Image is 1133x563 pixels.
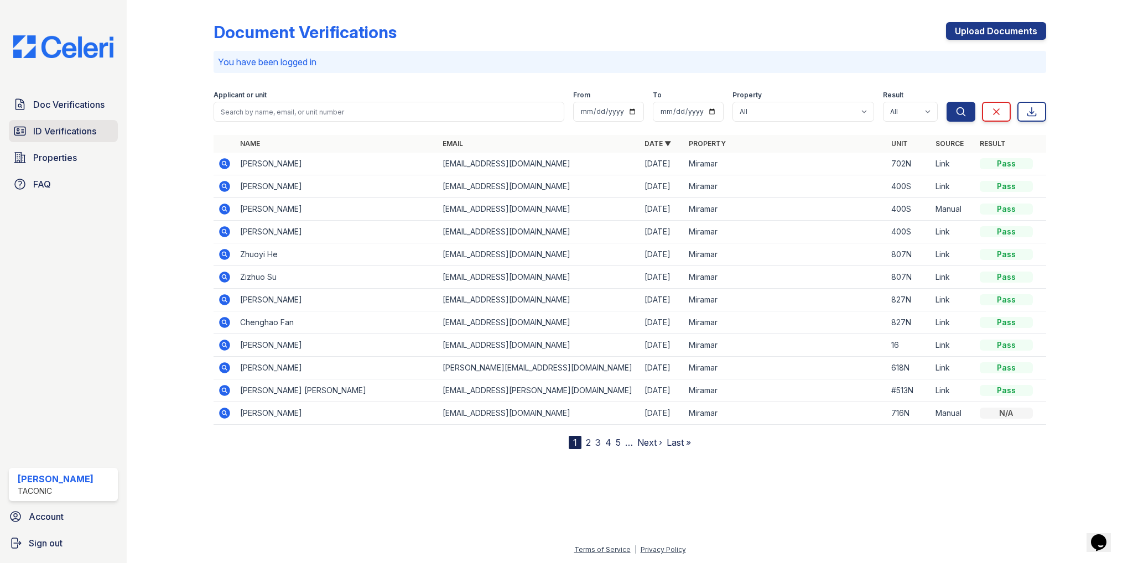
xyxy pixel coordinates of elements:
td: [EMAIL_ADDRESS][DOMAIN_NAME] [438,175,640,198]
td: Link [931,357,975,379]
td: [PERSON_NAME] [236,198,438,221]
td: Link [931,334,975,357]
div: N/A [980,408,1033,419]
a: ID Verifications [9,120,118,142]
a: Sign out [4,532,122,554]
div: [PERSON_NAME] [18,472,93,486]
div: Pass [980,294,1033,305]
label: From [573,91,590,100]
td: [PERSON_NAME] [236,402,438,425]
td: 400S [887,198,931,221]
span: FAQ [33,178,51,191]
td: Manual [931,198,975,221]
div: Pass [980,362,1033,373]
a: Next › [637,437,662,448]
td: [PERSON_NAME] [236,153,438,175]
label: Property [732,91,762,100]
a: 2 [586,437,591,448]
td: 16 [887,334,931,357]
td: 827N [887,311,931,334]
td: [EMAIL_ADDRESS][DOMAIN_NAME] [438,153,640,175]
td: [EMAIL_ADDRESS][DOMAIN_NAME] [438,334,640,357]
a: Privacy Policy [641,545,686,554]
td: 807N [887,243,931,266]
a: Last » [667,437,691,448]
div: Pass [980,226,1033,237]
td: Chenghao Fan [236,311,438,334]
a: Source [935,139,964,148]
a: FAQ [9,173,118,195]
img: CE_Logo_Blue-a8612792a0a2168367f1c8372b55b34899dd931a85d93a1a3d3e32e68fde9ad4.png [4,35,122,58]
label: Result [883,91,903,100]
div: Pass [980,385,1033,396]
a: Unit [891,139,908,148]
td: [DATE] [640,334,684,357]
span: Doc Verifications [33,98,105,111]
td: [DATE] [640,153,684,175]
p: You have been logged in [218,55,1041,69]
td: Miramar [684,221,886,243]
td: 702N [887,153,931,175]
a: Name [240,139,260,148]
td: [PERSON_NAME] [236,289,438,311]
td: [EMAIL_ADDRESS][DOMAIN_NAME] [438,311,640,334]
td: Miramar [684,379,886,402]
td: Manual [931,402,975,425]
td: Miramar [684,289,886,311]
a: 4 [605,437,611,448]
div: Pass [980,181,1033,192]
div: Pass [980,249,1033,260]
div: Pass [980,272,1033,283]
td: [DATE] [640,379,684,402]
td: [EMAIL_ADDRESS][DOMAIN_NAME] [438,402,640,425]
td: 827N [887,289,931,311]
div: Document Verifications [214,22,397,42]
label: Applicant or unit [214,91,267,100]
td: Miramar [684,175,886,198]
td: Link [931,266,975,289]
div: 1 [569,436,581,449]
span: ID Verifications [33,124,96,138]
a: 3 [595,437,601,448]
td: [EMAIL_ADDRESS][DOMAIN_NAME] [438,221,640,243]
label: To [653,91,662,100]
td: [DATE] [640,266,684,289]
a: Terms of Service [574,545,631,554]
td: [DATE] [640,221,684,243]
td: Miramar [684,311,886,334]
td: [DATE] [640,175,684,198]
td: [DATE] [640,311,684,334]
td: [DATE] [640,198,684,221]
td: Miramar [684,402,886,425]
td: [EMAIL_ADDRESS][PERSON_NAME][DOMAIN_NAME] [438,379,640,402]
td: Link [931,175,975,198]
td: 618N [887,357,931,379]
td: 716N [887,402,931,425]
td: Miramar [684,153,886,175]
td: #513N [887,379,931,402]
td: [EMAIL_ADDRESS][DOMAIN_NAME] [438,198,640,221]
td: Miramar [684,357,886,379]
td: [PERSON_NAME] [236,357,438,379]
td: Link [931,153,975,175]
a: Email [443,139,463,148]
td: [DATE] [640,289,684,311]
td: Link [931,243,975,266]
a: Doc Verifications [9,93,118,116]
td: Miramar [684,243,886,266]
div: Pass [980,317,1033,328]
td: Miramar [684,198,886,221]
td: [PERSON_NAME] [236,221,438,243]
span: … [625,436,633,449]
div: Pass [980,158,1033,169]
td: [PERSON_NAME][EMAIL_ADDRESS][DOMAIN_NAME] [438,357,640,379]
td: [EMAIL_ADDRESS][DOMAIN_NAME] [438,289,640,311]
td: Zhuoyi He [236,243,438,266]
td: 400S [887,221,931,243]
a: Account [4,505,122,528]
td: [PERSON_NAME] [PERSON_NAME] [236,379,438,402]
iframe: chat widget [1087,519,1122,552]
a: 5 [616,437,621,448]
td: [PERSON_NAME] [236,334,438,357]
